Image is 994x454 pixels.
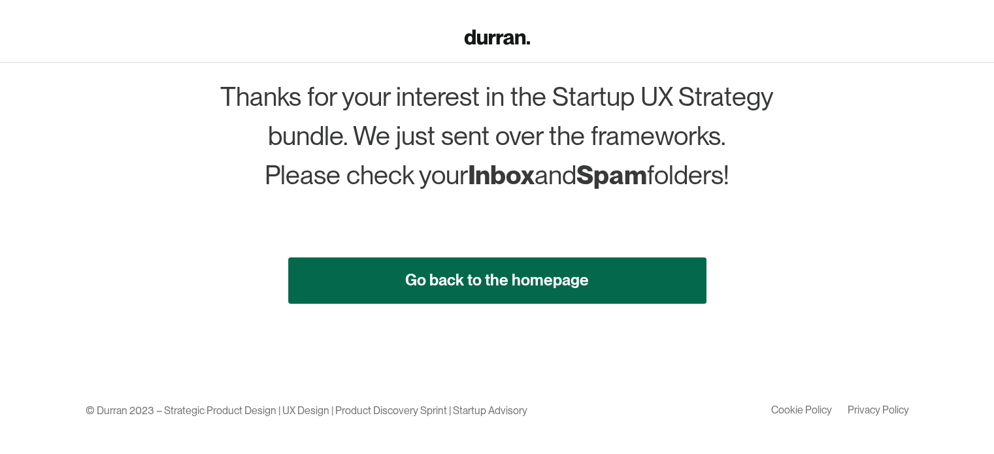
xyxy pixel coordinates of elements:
[576,159,647,191] strong: Spam
[86,398,527,423] div: © Durran 2023 – Strategic Product Design | UX Design | Product Discovery Sprint | Startup Advisory
[771,402,832,418] a: Cookie Policy
[288,257,706,304] a: Go back to the homepage
[215,77,780,195] div: Thanks for your interest in the Startup UX Strategy bundle. We just sent over the frameworks. Ple...
[468,159,535,191] strong: Inbox
[848,402,909,418] a: Privacy Policy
